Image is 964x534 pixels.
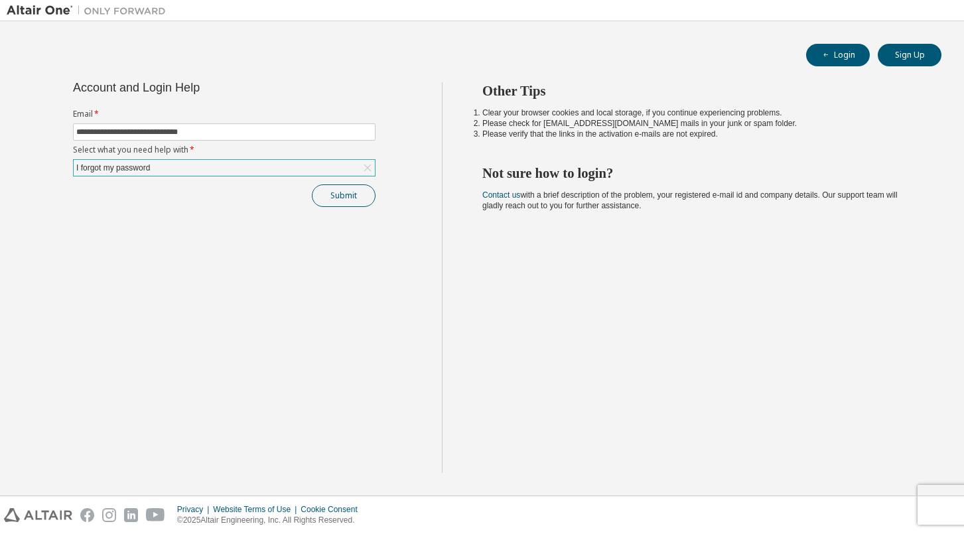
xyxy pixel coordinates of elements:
[878,44,941,66] button: Sign Up
[482,129,918,139] li: Please verify that the links in the activation e-mails are not expired.
[482,107,918,118] li: Clear your browser cookies and local storage, if you continue experiencing problems.
[102,508,116,522] img: instagram.svg
[124,508,138,522] img: linkedin.svg
[146,508,165,522] img: youtube.svg
[80,508,94,522] img: facebook.svg
[482,165,918,182] h2: Not sure how to login?
[482,82,918,100] h2: Other Tips
[213,504,301,515] div: Website Terms of Use
[312,184,376,207] button: Submit
[73,82,315,93] div: Account and Login Help
[301,504,365,515] div: Cookie Consent
[74,160,375,176] div: I forgot my password
[177,515,366,526] p: © 2025 Altair Engineering, Inc. All Rights Reserved.
[482,190,520,200] a: Contact us
[177,504,213,515] div: Privacy
[482,190,898,210] span: with a brief description of the problem, your registered e-mail id and company details. Our suppo...
[73,109,376,119] label: Email
[73,145,376,155] label: Select what you need help with
[4,508,72,522] img: altair_logo.svg
[74,161,152,175] div: I forgot my password
[806,44,870,66] button: Login
[7,4,172,17] img: Altair One
[482,118,918,129] li: Please check for [EMAIL_ADDRESS][DOMAIN_NAME] mails in your junk or spam folder.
